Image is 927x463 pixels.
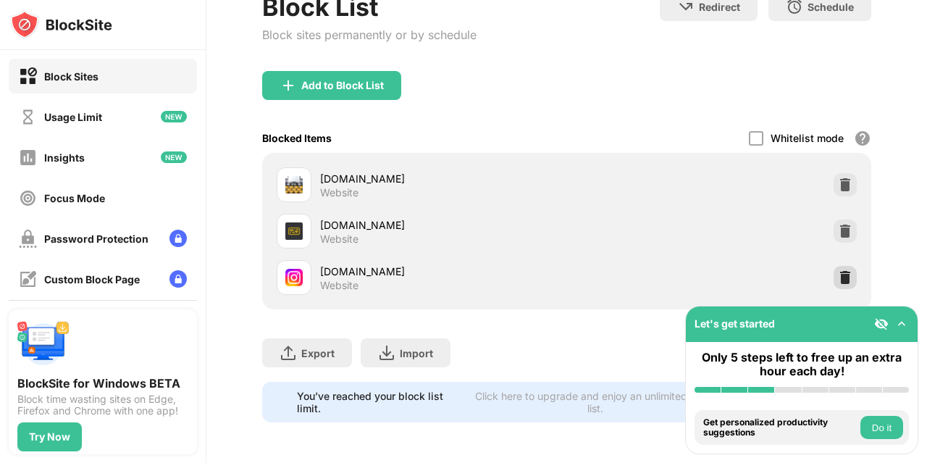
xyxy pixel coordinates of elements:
[262,28,477,42] div: Block sites permanently or by schedule
[44,151,85,164] div: Insights
[703,417,857,438] div: Get personalized productivity suggestions
[695,351,909,378] div: Only 5 steps left to free up an extra hour each day!
[10,10,112,39] img: logo-blocksite.svg
[19,230,37,248] img: password-protection-off.svg
[169,270,187,288] img: lock-menu.svg
[320,171,567,186] div: [DOMAIN_NAME]
[44,233,148,245] div: Password Protection
[161,151,187,163] img: new-icon.svg
[169,230,187,247] img: lock-menu.svg
[771,132,844,144] div: Whitelist mode
[320,186,358,199] div: Website
[161,111,187,122] img: new-icon.svg
[320,233,358,246] div: Website
[44,111,102,123] div: Usage Limit
[285,269,303,286] img: favicons
[301,80,384,91] div: Add to Block List
[297,390,463,414] div: You’ve reached your block list limit.
[262,132,332,144] div: Blocked Items
[17,393,188,417] div: Block time wasting sites on Edge, Firefox and Chrome with one app!
[17,318,70,370] img: push-desktop.svg
[320,279,358,292] div: Website
[44,273,140,285] div: Custom Block Page
[320,264,567,279] div: [DOMAIN_NAME]
[808,1,854,13] div: Schedule
[285,176,303,193] img: favicons
[44,70,98,83] div: Block Sites
[19,67,37,85] img: block-on.svg
[44,192,105,204] div: Focus Mode
[19,270,37,288] img: customize-block-page-off.svg
[695,317,775,330] div: Let's get started
[29,431,70,443] div: Try Now
[699,1,740,13] div: Redirect
[400,347,433,359] div: Import
[894,317,909,331] img: omni-setup-toggle.svg
[19,149,37,167] img: insights-off.svg
[19,189,37,207] img: focus-off.svg
[860,416,903,439] button: Do it
[320,217,567,233] div: [DOMAIN_NAME]
[301,347,335,359] div: Export
[471,390,721,414] div: Click here to upgrade and enjoy an unlimited block list.
[285,222,303,240] img: favicons
[874,317,889,331] img: eye-not-visible.svg
[17,376,188,391] div: BlockSite for Windows BETA
[19,108,37,126] img: time-usage-off.svg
